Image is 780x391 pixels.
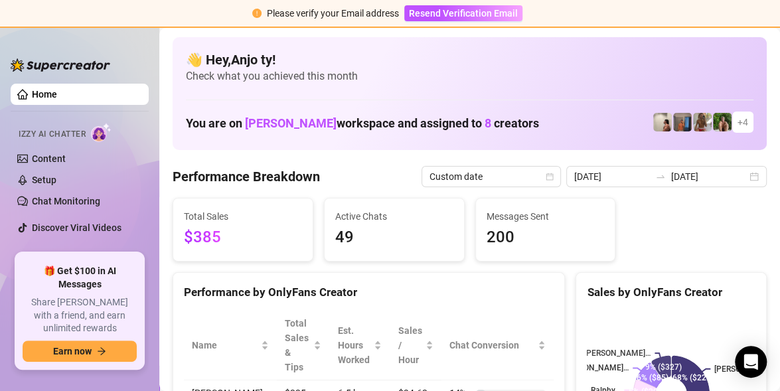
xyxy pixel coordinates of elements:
div: Open Intercom Messenger [735,346,767,378]
th: Name [184,311,277,380]
span: Earn now [53,346,92,356]
th: Total Sales & Tips [277,311,329,380]
span: + 4 [738,115,748,129]
text: [PERSON_NAME]… [562,363,629,372]
span: Check what you achieved this month [186,69,753,84]
th: Chat Conversion [441,311,554,380]
input: End date [671,169,747,184]
span: to [655,171,666,182]
span: arrow-right [97,347,106,356]
span: Chat Conversion [449,338,535,352]
h4: Performance Breakdown [173,167,320,186]
span: 🎁 Get $100 in AI Messages [23,265,137,291]
span: Izzy AI Chatter [19,128,86,141]
span: $385 [184,225,302,250]
span: swap-right [655,171,666,182]
img: Wayne [673,113,692,131]
input: Start date [574,169,650,184]
div: Sales by OnlyFans Creator [587,283,755,301]
a: Home [32,89,57,100]
a: Chat Monitoring [32,196,100,206]
img: Ralphy [653,113,672,131]
button: Resend Verification Email [404,5,522,21]
span: 49 [335,225,453,250]
div: Please verify your Email address [267,6,399,21]
span: Total Sales & Tips [285,316,311,374]
span: Total Sales [184,209,302,224]
button: Earn nowarrow-right [23,341,137,362]
text: [PERSON_NAME]… [585,349,651,358]
img: Nathaniel [713,113,732,131]
img: AI Chatter [91,123,112,142]
span: Share [PERSON_NAME] with a friend, and earn unlimited rewards [23,296,137,335]
div: Performance by OnlyFans Creator [184,283,554,301]
img: Nathaniel [693,113,712,131]
span: Active Chats [335,209,453,224]
span: 200 [487,225,605,250]
a: Discover Viral Videos [32,222,121,233]
h1: You are on workspace and assigned to creators [186,116,539,131]
span: calendar [546,173,554,181]
span: 8 [485,116,491,130]
a: Content [32,153,66,164]
img: logo-BBDzfeDw.svg [11,58,110,72]
a: Setup [32,175,56,185]
div: Est. Hours Worked [337,323,371,367]
span: Custom date [429,167,553,187]
h4: 👋 Hey, Anjo ty ! [186,50,753,69]
span: [PERSON_NAME] [245,116,337,130]
span: Messages Sent [487,209,605,224]
span: Resend Verification Email [409,8,518,19]
span: Sales / Hour [398,323,423,367]
span: Name [192,338,258,352]
span: exclamation-circle [252,9,262,18]
th: Sales / Hour [390,311,441,380]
